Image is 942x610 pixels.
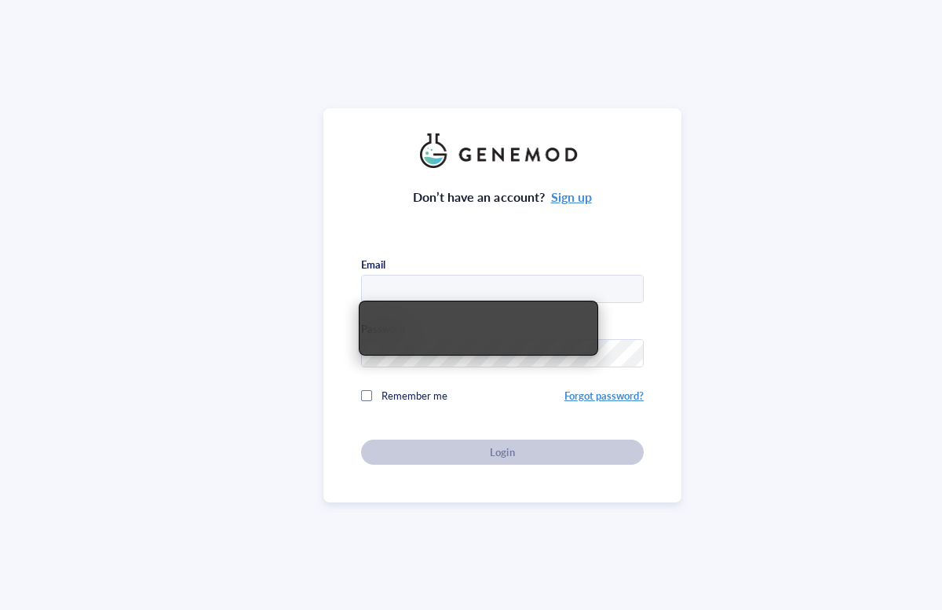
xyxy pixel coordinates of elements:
[382,388,447,403] span: Remember me
[551,188,592,206] a: Sign up
[413,187,592,207] div: Don’t have an account?
[420,133,585,168] img: genemod_logo_light-BcqUzbGq.png
[361,258,385,272] div: Email
[564,388,644,403] a: Forgot password?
